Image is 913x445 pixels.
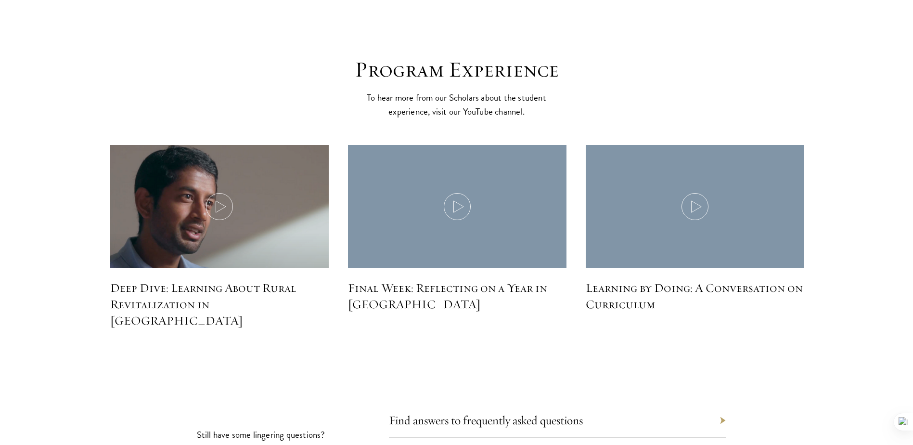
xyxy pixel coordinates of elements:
[389,413,583,428] a: Find answers to frequently asked questions
[308,56,606,83] h3: Program Experience
[348,280,566,313] h5: Final Week: Reflecting on a Year in [GEOGRAPHIC_DATA]
[110,280,329,329] h5: Deep Dive: Learning About Rural Revitalization in [GEOGRAPHIC_DATA]
[363,91,551,118] p: To hear more from our Scholars about the student experience, visit our YouTube channel.
[586,280,804,313] h5: Learning by Doing: A Conversation on Curriculum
